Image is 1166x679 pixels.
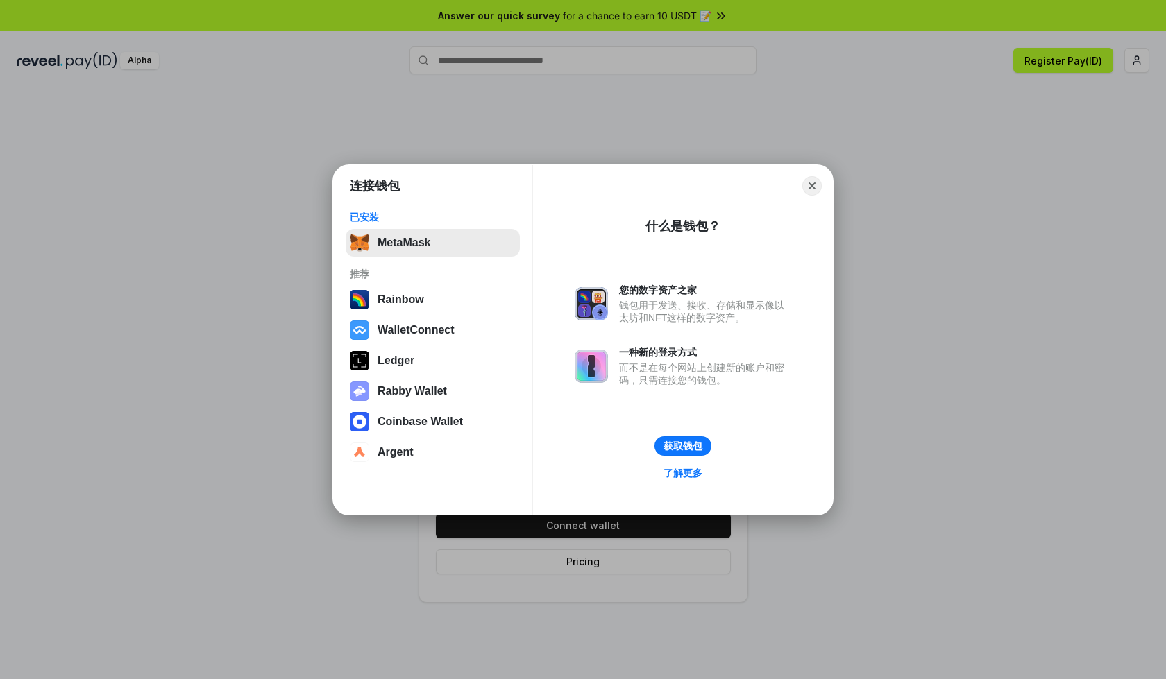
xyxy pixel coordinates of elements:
[350,290,369,309] img: svg+xml,%3Csvg%20width%3D%22120%22%20height%3D%22120%22%20viewBox%3D%220%200%20120%20120%22%20fil...
[350,178,400,194] h1: 连接钱包
[350,268,516,280] div: 推荐
[346,438,520,466] button: Argent
[346,316,520,344] button: WalletConnect
[378,415,463,428] div: Coinbase Wallet
[575,287,608,320] img: svg+xml,%3Csvg%20xmlns%3D%22http%3A%2F%2Fwww.w3.org%2F2000%2Fsvg%22%20fill%3D%22none%22%20viewBox...
[346,408,520,436] button: Coinbase Wallet
[350,412,369,431] img: svg+xml,%3Csvg%20width%3D%2228%22%20height%3D%2228%22%20viewBox%3D%220%200%2028%2028%22%20fill%3D...
[350,233,369,252] img: svg+xml,%3Csvg%20fill%3D%22none%22%20height%3D%2233%22%20viewBox%3D%220%200%2035%2033%22%20width%...
[378,446,414,458] div: Argent
[350,442,369,462] img: svg+xml,%3Csvg%20width%3D%2228%22%20height%3D%2228%22%20viewBox%3D%220%200%2028%2028%22%20fill%3D...
[802,176,822,196] button: Close
[346,286,520,313] button: Rainbow
[350,320,369,340] img: svg+xml,%3Csvg%20width%3D%2228%22%20height%3D%2228%22%20viewBox%3D%220%200%2028%2028%22%20fill%3D...
[350,211,516,223] div: 已安装
[378,385,447,397] div: Rabby Wallet
[619,299,791,324] div: 钱包用于发送、接收、存储和显示像以太坊和NFT这样的数字资产。
[664,440,702,452] div: 获取钱包
[346,229,520,257] button: MetaMask
[619,284,791,296] div: 您的数字资产之家
[350,351,369,370] img: svg+xml,%3Csvg%20xmlns%3D%22http%3A%2F%2Fwww.w3.org%2F2000%2Fsvg%22%20width%3D%2228%22%20height%3...
[664,467,702,479] div: 了解更多
[645,218,720,234] div: 什么是钱包？
[619,346,791,359] div: 一种新的登录方式
[378,324,455,336] div: WalletConnect
[378,354,414,367] div: Ledger
[575,350,608,383] img: svg+xml,%3Csvg%20xmlns%3D%22http%3A%2F%2Fwww.w3.org%2F2000%2Fsvg%22%20fill%3D%22none%22%20viewBox...
[346,377,520,405] button: Rabby Wallet
[619,361,791,386] div: 而不是在每个网站上创建新的账户和密码，只需连接您的钱包。
[346,347,520,375] button: Ledger
[654,436,711,456] button: 获取钱包
[655,464,711,482] a: 了解更多
[378,293,424,306] div: Rainbow
[378,237,430,249] div: MetaMask
[350,381,369,401] img: svg+xml,%3Csvg%20xmlns%3D%22http%3A%2F%2Fwww.w3.org%2F2000%2Fsvg%22%20fill%3D%22none%22%20viewBox...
